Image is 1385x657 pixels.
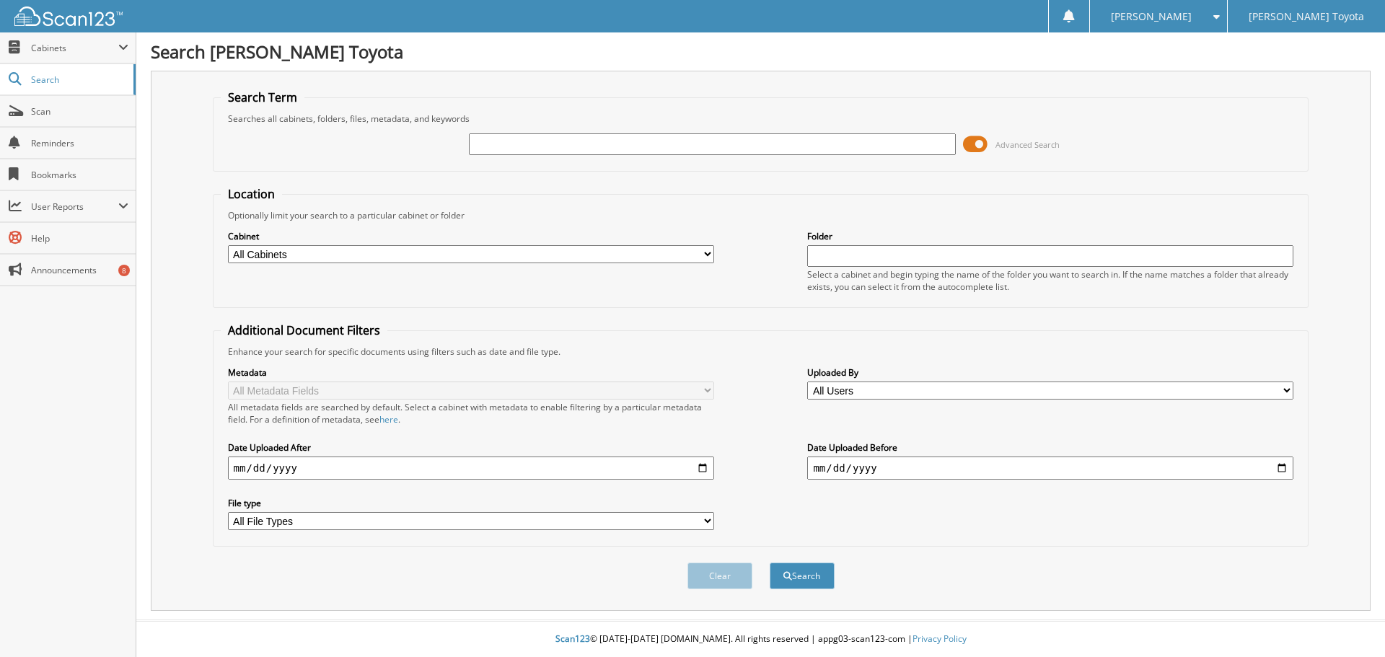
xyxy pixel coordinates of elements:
input: start [228,457,714,480]
div: Enhance your search for specific documents using filters such as date and file type. [221,345,1301,358]
input: end [807,457,1293,480]
span: Search [31,74,126,86]
label: Cabinet [228,230,714,242]
div: Optionally limit your search to a particular cabinet or folder [221,209,1301,221]
div: Select a cabinet and begin typing the name of the folder you want to search in. If the name match... [807,268,1293,293]
h1: Search [PERSON_NAME] Toyota [151,40,1371,63]
span: [PERSON_NAME] [1111,12,1192,21]
img: scan123-logo-white.svg [14,6,123,26]
div: 8 [118,265,130,276]
span: Announcements [31,264,128,276]
span: Help [31,232,128,244]
label: File type [228,497,714,509]
button: Clear [687,563,752,589]
span: Bookmarks [31,169,128,181]
legend: Search Term [221,89,304,105]
a: here [379,413,398,425]
span: Scan [31,105,128,118]
span: Reminders [31,137,128,149]
span: User Reports [31,200,118,213]
div: All metadata fields are searched by default. Select a cabinet with metadata to enable filtering b... [228,401,714,425]
span: Cabinets [31,42,118,54]
legend: Location [221,186,282,202]
label: Metadata [228,366,714,379]
label: Uploaded By [807,366,1293,379]
span: Advanced Search [995,139,1060,150]
label: Date Uploaded After [228,441,714,454]
span: [PERSON_NAME] Toyota [1249,12,1364,21]
span: Scan123 [555,632,590,645]
legend: Additional Document Filters [221,322,387,338]
div: © [DATE]-[DATE] [DOMAIN_NAME]. All rights reserved | appg03-scan123-com | [136,622,1385,657]
button: Search [770,563,835,589]
a: Privacy Policy [913,632,967,645]
div: Searches all cabinets, folders, files, metadata, and keywords [221,113,1301,125]
label: Folder [807,230,1293,242]
label: Date Uploaded Before [807,441,1293,454]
